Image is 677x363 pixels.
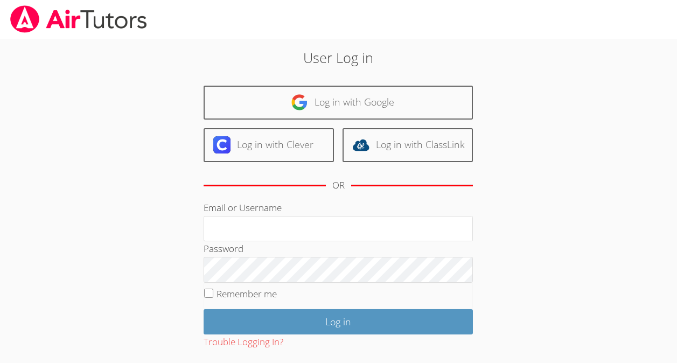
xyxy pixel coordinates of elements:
button: Trouble Logging In? [204,334,283,350]
label: Email or Username [204,201,282,214]
img: airtutors_banner-c4298cdbf04f3fff15de1276eac7730deb9818008684d7c2e4769d2f7ddbe033.png [9,5,148,33]
a: Log in with Clever [204,128,334,162]
img: google-logo-50288ca7cdecda66e5e0955fdab243c47b7ad437acaf1139b6f446037453330a.svg [291,94,308,111]
a: Log in with ClassLink [343,128,473,162]
label: Remember me [217,288,277,300]
h2: User Log in [156,47,521,68]
label: Password [204,242,243,255]
img: clever-logo-6eab21bc6e7a338710f1a6ff85c0baf02591cd810cc4098c63d3a4b26e2feb20.svg [213,136,231,153]
a: Log in with Google [204,86,473,120]
div: OR [332,178,345,193]
input: Log in [204,309,473,334]
img: classlink-logo-d6bb404cc1216ec64c9a2012d9dc4662098be43eaf13dc465df04b49fa7ab582.svg [352,136,369,153]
